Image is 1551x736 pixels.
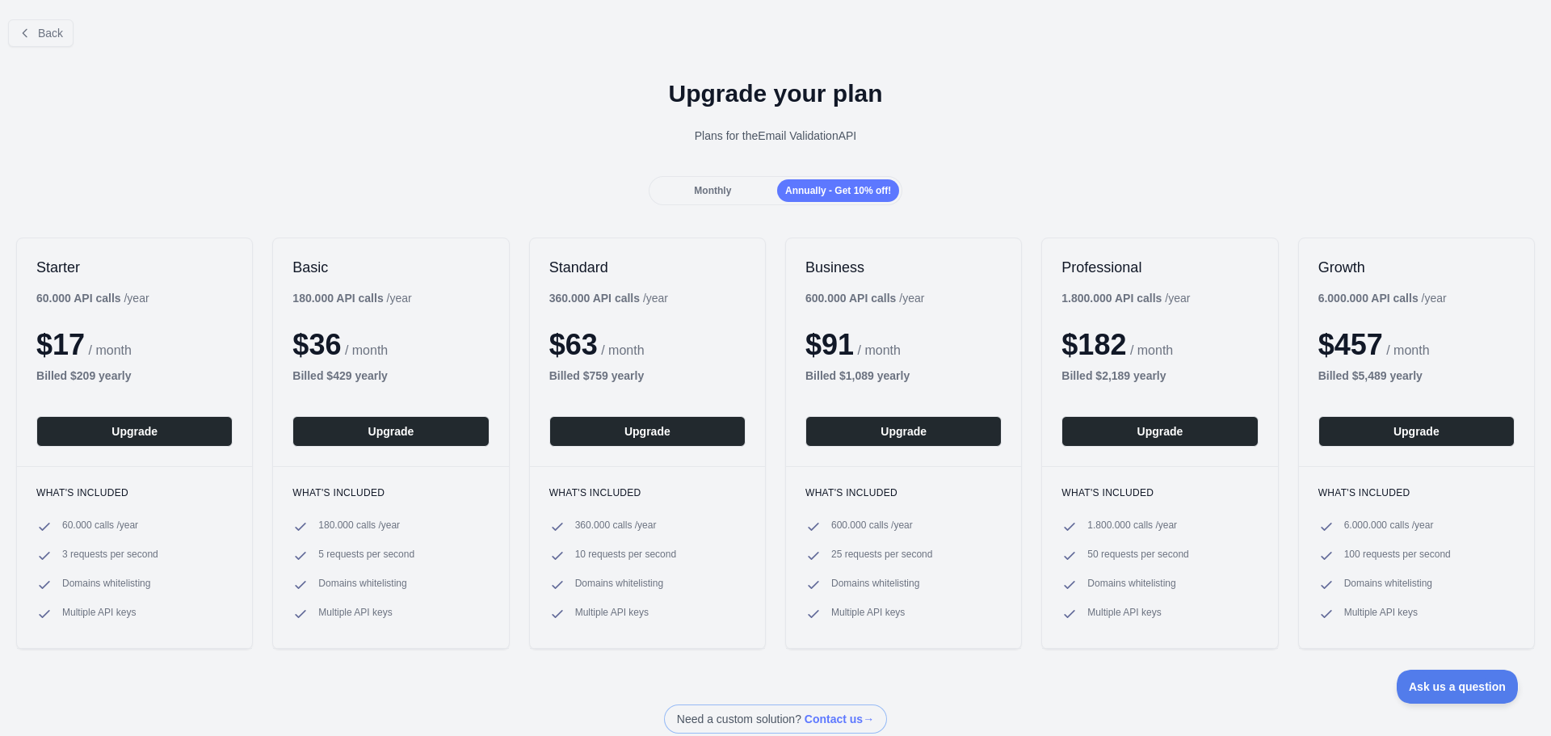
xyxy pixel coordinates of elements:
h2: Professional [1061,258,1258,277]
div: / year [549,290,668,306]
h2: Standard [549,258,746,277]
span: $ 182 [1061,328,1126,361]
b: 360.000 API calls [549,292,640,305]
div: / year [805,290,924,306]
div: / year [1061,290,1190,306]
iframe: Toggle Customer Support [1397,670,1519,704]
b: 600.000 API calls [805,292,896,305]
b: 1.800.000 API calls [1061,292,1162,305]
span: $ 91 [805,328,854,361]
h2: Business [805,258,1002,277]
